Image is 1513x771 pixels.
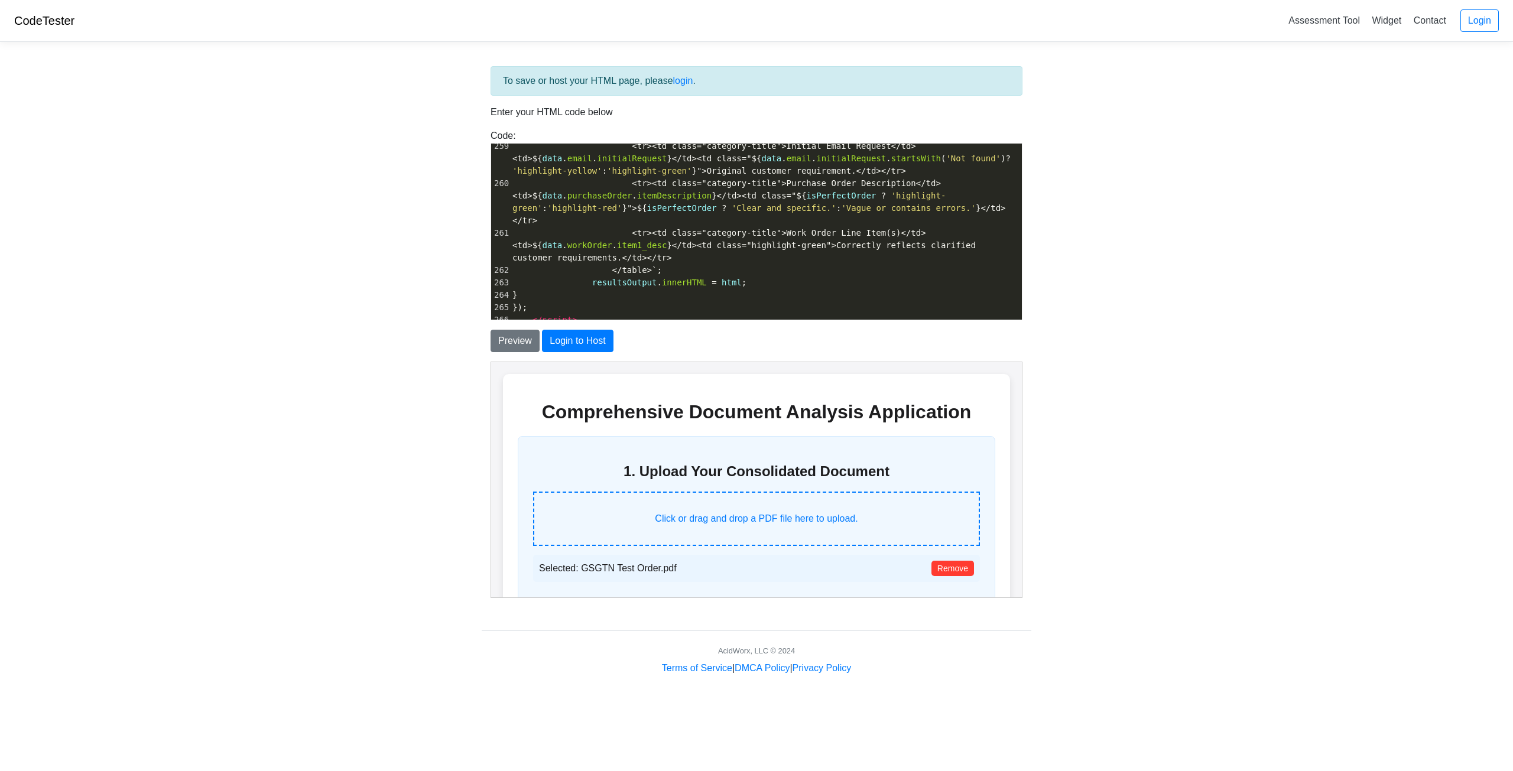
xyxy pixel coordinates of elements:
div: 262 [491,264,510,276]
span: . . . . . ( ) : [512,141,1015,175]
span: <tr><td class="category-title">Work Order Line Item(s)</td><td>${ [512,228,926,250]
span: data [543,240,563,250]
div: | | [662,661,851,675]
span: Selected: GSGTN Test Order.pdf [48,201,186,212]
a: login [673,76,693,86]
div: AcidWorx, LLC © 2024 [718,645,795,656]
div: 263 [491,276,510,289]
span: ? [722,203,726,213]
span: } [512,290,518,300]
span: 'highlight-green' [607,166,691,175]
a: CodeTester [14,14,74,27]
div: 265 [491,301,510,314]
span: . . : : [512,178,1006,225]
span: . . [512,228,980,262]
span: ? [1006,154,1011,163]
h2: 1. Upload Your Consolidated Document [42,101,489,118]
span: 'Vague or contains errors.' [841,203,976,213]
span: innerHTML [662,278,707,287]
span: = [712,278,716,287]
span: email [567,154,592,163]
a: DMCA Policy [735,663,790,673]
div: 264 [491,289,510,301]
span: itemDescription [637,191,712,200]
button: Preview [491,330,540,352]
span: initialRequest [597,154,667,163]
span: 'highlight-yellow' [512,166,602,175]
span: purchaseOrder [567,191,632,200]
span: }</td><td class="${ [667,154,761,163]
span: script [543,315,573,324]
span: <tr><td class="category-title">Purchase Order Description</td><td>${ [512,178,941,200]
span: item1_desc [617,240,667,250]
div: 260 [491,177,510,190]
a: Widget [1367,11,1406,30]
span: startsWith [891,154,941,163]
a: Assessment Tool [1284,11,1365,30]
span: isPerfectOrder [806,191,876,200]
div: To save or host your HTML page, please . [491,66,1022,96]
button: Login to Host [542,330,613,352]
h1: Comprehensive Document Analysis Application [27,39,504,61]
span: }</td><td class="highlight-green">Correctly reflects clarified customer requirements.</td></tr> [512,240,980,262]
span: }">Original customer requirement.</td></tr> [691,166,905,175]
span: 'highlight-red' [547,203,622,213]
div: 266 [491,314,510,326]
span: 'Not found' [946,154,1001,163]
span: ; [512,265,662,275]
span: . ; [512,278,746,287]
span: }">${ [622,203,647,213]
span: </table>` [612,265,657,275]
a: Privacy Policy [793,663,852,673]
span: }</td><td class="${ [712,191,806,200]
span: > [572,315,577,324]
a: Terms of Service [662,663,732,673]
div: 259 [491,140,510,152]
div: Code: [482,129,1031,320]
span: html [722,278,742,287]
span: </ [533,315,543,324]
span: }); [512,302,527,312]
span: data [543,191,563,200]
span: data [762,154,782,163]
p: Enter your HTML code below [491,105,1022,119]
span: initialRequest [816,154,886,163]
span: workOrder [567,240,612,250]
button: Remove [440,199,483,214]
span: data [543,154,563,163]
span: ? [881,191,886,200]
span: resultsOutput [592,278,657,287]
span: 'Clear and specific.' [732,203,836,213]
a: Login [1460,9,1499,32]
label: Click or drag and drop a PDF file here to upload. [42,129,489,184]
a: Contact [1409,11,1451,30]
span: isPerfectOrder [647,203,717,213]
span: email [787,154,811,163]
div: 261 [491,227,510,239]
